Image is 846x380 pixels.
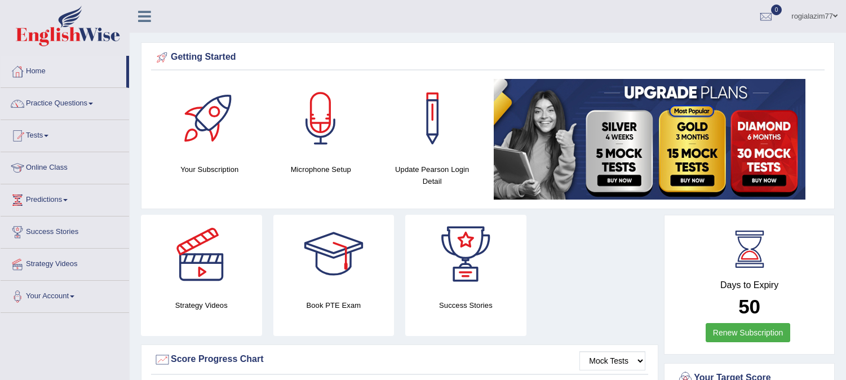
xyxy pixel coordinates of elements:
a: Online Class [1,152,129,180]
a: Success Stories [1,216,129,245]
h4: Success Stories [405,299,526,311]
a: Your Account [1,281,129,309]
div: Score Progress Chart [154,351,645,368]
a: Renew Subscription [706,323,791,342]
h4: Strategy Videos [141,299,262,311]
h4: Microphone Setup [271,164,371,175]
a: Tests [1,120,129,148]
div: Getting Started [154,49,822,66]
b: 50 [738,295,760,317]
h4: Your Subscription [160,164,260,175]
a: Home [1,56,126,84]
h4: Book PTE Exam [273,299,395,311]
a: Predictions [1,184,129,213]
a: Strategy Videos [1,249,129,277]
img: small5.jpg [494,79,805,200]
span: 0 [771,5,782,15]
h4: Days to Expiry [677,280,822,290]
h4: Update Pearson Login Detail [382,164,482,187]
a: Practice Questions [1,88,129,116]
